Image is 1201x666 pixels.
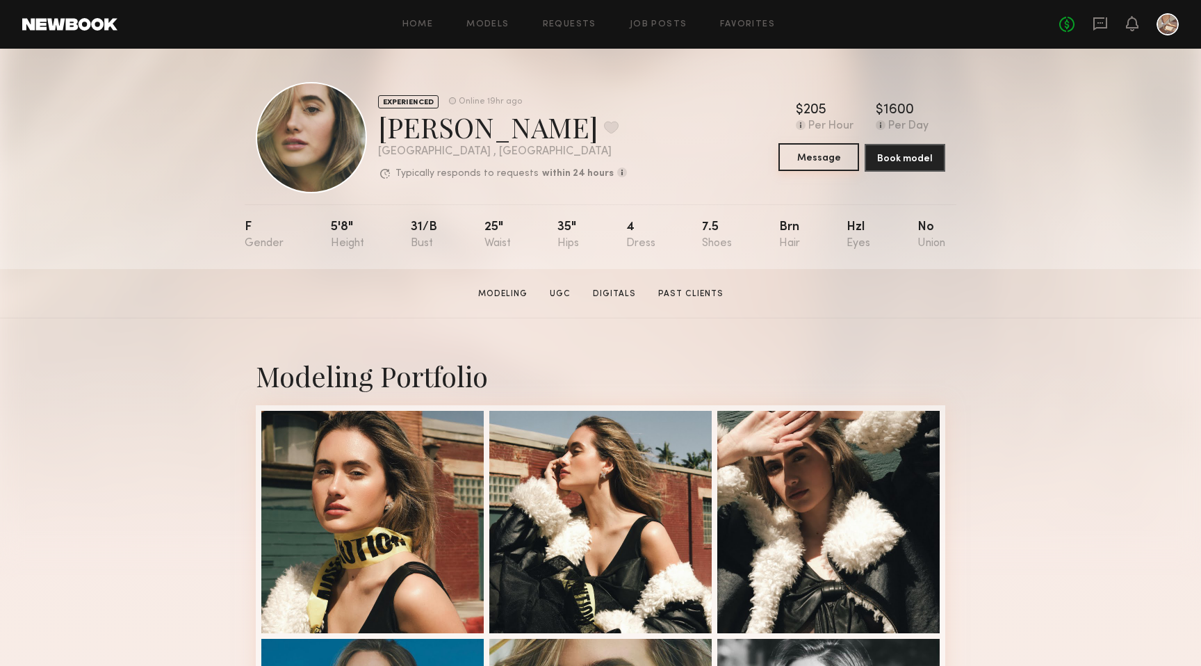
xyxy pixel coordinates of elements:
a: Past Clients [653,288,729,300]
div: $ [876,104,883,117]
div: Per Day [888,120,929,133]
div: 7.5 [702,221,732,250]
a: UGC [544,288,576,300]
div: $ [796,104,803,117]
div: No [917,221,945,250]
div: 205 [803,104,826,117]
div: Per Hour [808,120,853,133]
div: Hzl [847,221,870,250]
p: Typically responds to requests [395,169,539,179]
a: Home [402,20,434,29]
a: Requests [543,20,596,29]
a: Models [466,20,509,29]
a: Favorites [720,20,775,29]
a: Digitals [587,288,642,300]
button: Book model [865,144,945,172]
div: EXPERIENCED [378,95,439,108]
a: Job Posts [630,20,687,29]
div: 35" [557,221,579,250]
div: 1600 [883,104,914,117]
div: Modeling Portfolio [256,357,945,394]
div: [PERSON_NAME] [378,108,627,145]
div: [GEOGRAPHIC_DATA] , [GEOGRAPHIC_DATA] [378,146,627,158]
div: Brn [779,221,800,250]
div: Online 19hr ago [459,97,522,106]
button: Message [778,143,859,171]
div: F [245,221,284,250]
div: 31/b [411,221,437,250]
div: 4 [626,221,655,250]
div: 25" [484,221,511,250]
b: within 24 hours [542,169,614,179]
a: Modeling [473,288,533,300]
div: 5'8" [331,221,364,250]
